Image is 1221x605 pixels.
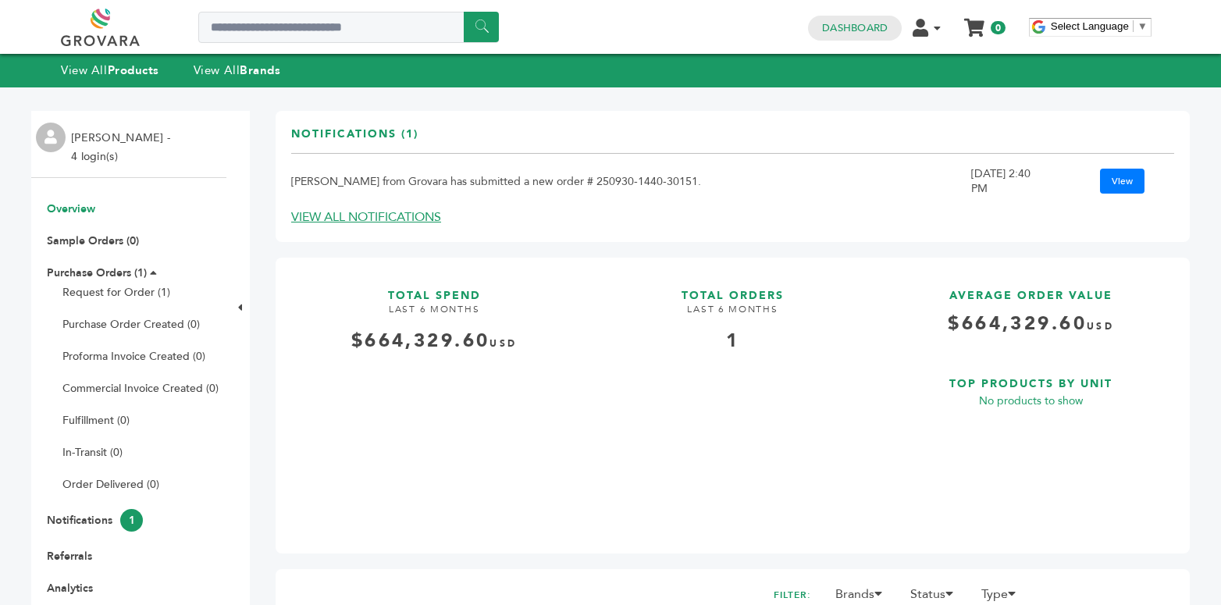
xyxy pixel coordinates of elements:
span: ▼ [1137,20,1148,32]
a: In-Transit (0) [62,445,123,460]
a: Purchase Order Created (0) [62,317,200,332]
a: TOTAL SPEND LAST 6 MONTHS $664,329.60USD [291,273,577,526]
a: Overview [47,201,95,216]
h4: $664,329.60 [888,311,1174,349]
div: $664,329.60 [291,328,577,354]
p: No products to show [888,392,1174,411]
a: VIEW ALL NOTIFICATIONS [291,208,441,226]
a: Sample Orders (0) [47,233,139,248]
h4: LAST 6 MONTHS [291,303,577,328]
h3: Notifications (1) [291,126,418,154]
a: Request for Order (1) [62,285,170,300]
div: [DATE] 2:40 PM [971,166,1034,196]
strong: Products [108,62,159,78]
a: AVERAGE ORDER VALUE $664,329.60USD [888,273,1174,349]
a: Select Language​ [1051,20,1148,32]
div: 1 [589,328,875,354]
a: Dashboard [822,21,888,35]
td: [PERSON_NAME] from Grovara has submitted a new order # 250930-1440-30151. [291,154,971,209]
a: View AllBrands [194,62,281,78]
a: My Cart [966,14,984,30]
strong: Brands [240,62,280,78]
a: View [1100,169,1144,194]
span: Select Language [1051,20,1129,32]
span: 1 [120,509,143,532]
span: 0 [991,21,1006,34]
h4: LAST 6 MONTHS [589,303,875,328]
a: Proforma Invoice Created (0) [62,349,205,364]
a: TOTAL ORDERS LAST 6 MONTHS 1 [589,273,875,526]
h3: TOTAL ORDERS [589,273,875,304]
a: Referrals [47,549,92,564]
span: USD [489,337,517,350]
h3: TOTAL SPEND [291,273,577,304]
img: profile.png [36,123,66,152]
a: Fulfillment (0) [62,413,130,428]
a: Analytics [47,581,93,596]
a: Notifications1 [47,513,143,528]
a: Order Delivered (0) [62,477,159,492]
span: ​ [1133,20,1134,32]
a: TOP PRODUCTS BY UNIT No products to show [888,361,1174,525]
a: View AllProducts [61,62,159,78]
a: Commercial Invoice Created (0) [62,381,219,396]
span: USD [1087,320,1114,333]
a: Purchase Orders (1) [47,265,147,280]
h3: AVERAGE ORDER VALUE [888,273,1174,304]
h3: TOP PRODUCTS BY UNIT [888,361,1174,392]
input: Search a product or brand... [198,12,499,43]
li: [PERSON_NAME] - 4 login(s) [71,129,174,166]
